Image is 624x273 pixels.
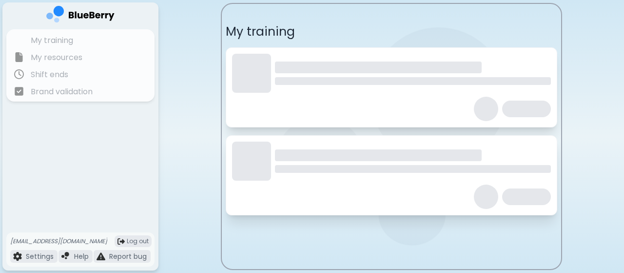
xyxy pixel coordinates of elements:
img: file icon [14,69,24,79]
img: file icon [14,86,24,96]
p: Brand validation [31,86,93,98]
p: Settings [26,252,54,261]
span: Log out [127,237,149,245]
img: company logo [46,6,115,26]
p: My training [226,23,557,40]
p: My training [31,35,73,46]
img: file icon [13,252,22,261]
p: Help [74,252,89,261]
img: file icon [14,52,24,62]
img: file icon [61,252,70,261]
p: Report bug [109,252,147,261]
p: My resources [31,52,82,63]
img: file icon [97,252,105,261]
p: Shift ends [31,69,68,81]
img: file icon [14,35,24,45]
img: logout [117,238,125,245]
p: [EMAIL_ADDRESS][DOMAIN_NAME] [10,237,107,245]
